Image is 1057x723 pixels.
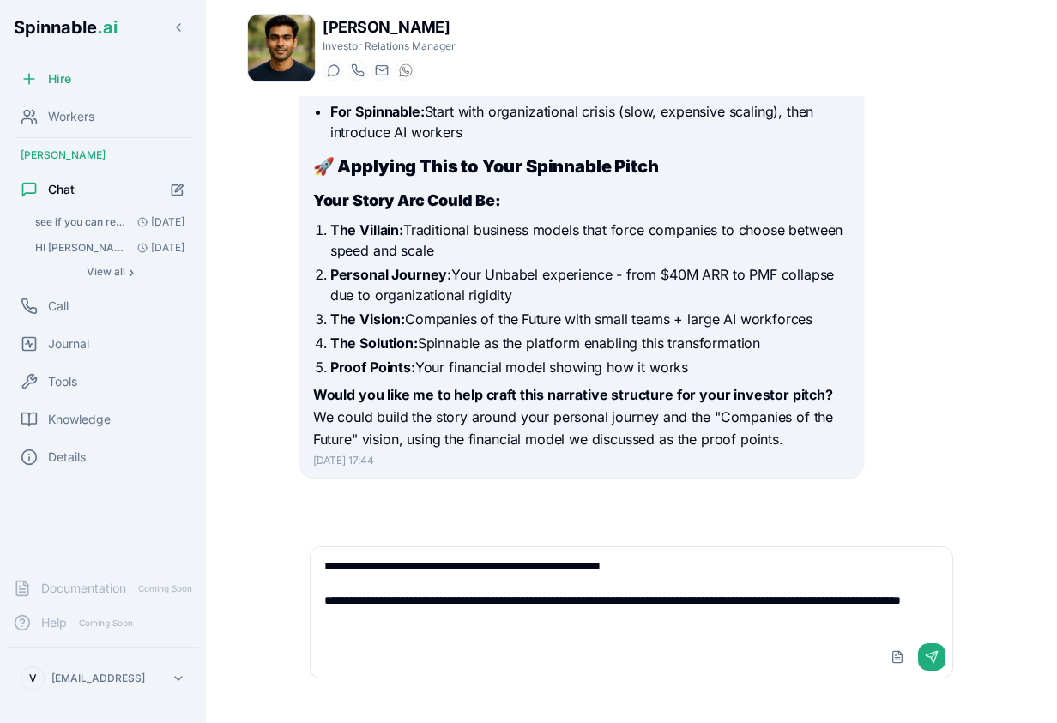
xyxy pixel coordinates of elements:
span: .ai [97,17,118,38]
span: Spinnable [14,17,118,38]
li: Your Unbabel experience - from $40M ARR to PMF collapse due to organizational rigidity [330,264,850,305]
li: Your financial model showing how it works [330,357,850,377]
span: › [129,265,134,279]
span: Details [48,449,86,466]
p: [EMAIL_ADDRESS] [51,672,145,685]
span: Documentation [41,580,126,597]
img: WhatsApp [399,63,413,77]
button: Open conversation: see if you can read a document called "spinnable investor pitch" [27,210,192,234]
button: WhatsApp [395,60,415,81]
button: Show all conversations [27,262,192,282]
div: [PERSON_NAME] [7,142,199,169]
span: Journal [48,335,89,352]
span: Coming Soon [74,615,138,631]
li: Spinnable as the platform enabling this transformation [330,333,850,353]
strong: For Spinnable: [330,103,425,120]
p: Investor Relations Manager [323,39,456,53]
strong: 🚀 Applying This to Your Spinnable Pitch [313,156,659,177]
li: Companies of the Future with small teams + large AI workforces [330,309,850,329]
span: HI Kai, I am working on an investor pitch. Take a look at the document I uploaded with a possible... [35,241,130,255]
img: Kai Dvorak [248,15,315,81]
p: We could build the story around your personal journey and the "Companies of the Future" vision, u... [313,384,850,450]
button: Start new chat [163,175,192,204]
strong: The Villain: [330,221,403,238]
span: Tools [48,373,77,390]
span: Hire [48,70,71,87]
span: see if you can read a document called "spinnable investor pitch": That's a much more inspiring an... [35,215,130,229]
span: View all [87,265,125,279]
button: Send email to kai.dvorak@getspinnable.ai [371,60,391,81]
button: Open conversation: HI Kai, I am working on an investor pitch. Take a look at the document I uploa... [27,236,192,260]
button: Start a chat with Kai Dvorak [323,60,343,81]
span: [DATE] [130,241,184,255]
strong: Personal Journey: [330,266,451,283]
span: Knowledge [48,411,111,428]
button: V[EMAIL_ADDRESS] [14,661,192,696]
div: [DATE] 17:44 [313,454,850,467]
li: Start with organizational crisis (slow, expensive scaling), then introduce AI workers [330,101,850,142]
span: Call [48,298,69,315]
span: Chat [48,181,75,198]
span: Help [41,614,67,631]
strong: The Solution: [330,334,418,352]
strong: Would you like me to help craft this narrative structure for your investor pitch? [313,386,833,403]
li: Traditional business models that force companies to choose between speed and scale [330,220,850,261]
strong: Proof Points: [330,358,415,376]
strong: Your Story Arc Could Be: [313,191,501,209]
span: [DATE] [130,215,184,229]
span: V [29,672,37,685]
span: Workers [48,108,94,125]
h1: [PERSON_NAME] [323,15,456,39]
strong: The Vision: [330,310,405,328]
button: Start a call with Kai Dvorak [347,60,367,81]
span: Coming Soon [133,581,197,597]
